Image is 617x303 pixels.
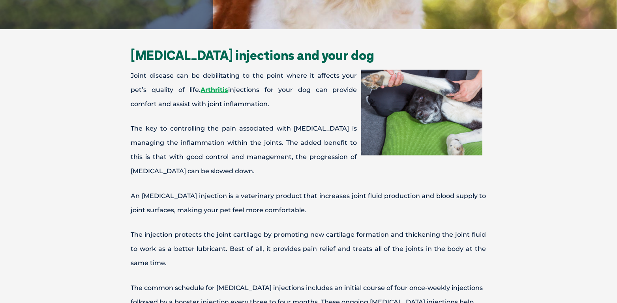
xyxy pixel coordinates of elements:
p: Joint disease can be debilitating to the point where it affects your pet’s quality of life. injec... [103,69,514,111]
p: The key to controlling the pain associated with [MEDICAL_DATA] is managing the inflammation withi... [103,122,514,178]
p: An [MEDICAL_DATA] injection is a veterinary product that increases joint fluid production and blo... [103,189,514,217]
span: [MEDICAL_DATA] injections and your dog [131,47,375,63]
button: Search [602,36,609,44]
p: The injection protects the joint cartilage by promoting new cartilage formation and thickening th... [103,228,514,270]
a: Arthritis [201,86,228,94]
